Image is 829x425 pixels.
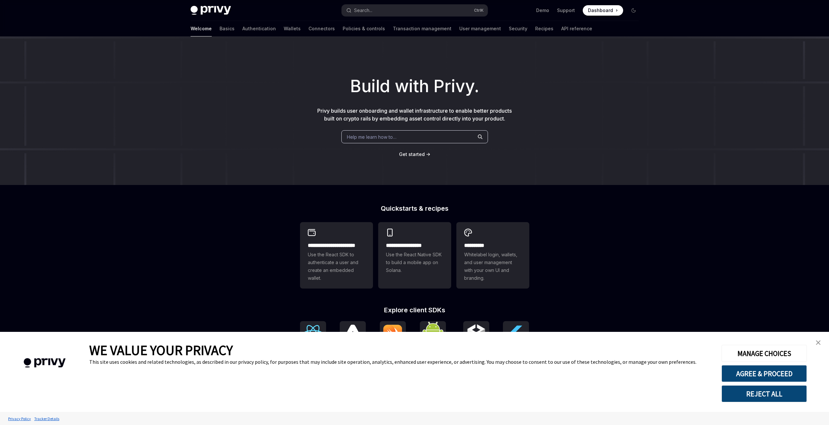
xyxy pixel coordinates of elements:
img: close banner [816,340,821,345]
a: Connectors [308,21,335,36]
span: Help me learn how to… [347,134,396,140]
a: close banner [812,336,825,349]
a: Dashboard [583,5,623,16]
a: Transaction management [393,21,451,36]
a: API reference [561,21,592,36]
a: **** **** **** ***Use the React Native SDK to build a mobile app on Solana. [378,222,451,289]
a: iOS (Swift)iOS (Swift) [380,321,406,355]
img: iOS (Swift) [382,324,403,344]
a: FlutterFlutter [503,321,529,355]
button: Search...CtrlK [342,5,488,16]
a: Privacy Policy [7,413,33,424]
button: MANAGE CHOICES [722,345,807,362]
button: Toggle dark mode [628,5,639,16]
div: Search... [354,7,372,14]
img: dark logo [191,6,231,15]
div: This site uses cookies and related technologies, as described in our privacy policy, for purposes... [89,359,712,365]
h2: Quickstarts & recipes [300,205,529,212]
span: Ctrl K [474,8,484,13]
h1: Build with Privy. [10,74,819,99]
button: REJECT ALL [722,385,807,402]
a: Basics [220,21,235,36]
a: **** *****Whitelabel login, wallets, and user management with your own UI and branding. [456,222,529,289]
a: User management [459,21,501,36]
img: React [303,325,323,344]
span: Privy builds user onboarding and wallet infrastructure to enable better products built on crypto ... [317,107,512,122]
button: AGREE & PROCEED [722,365,807,382]
img: company logo [10,349,79,377]
span: Use the React SDK to authenticate a user and create an embedded wallet. [308,251,365,282]
img: React Native [342,325,363,343]
span: Use the React Native SDK to build a mobile app on Solana. [386,251,443,274]
a: Wallets [284,21,301,36]
img: Flutter [506,324,526,345]
span: Whitelabel login, wallets, and user management with your own UI and branding. [464,251,522,282]
img: Unity [466,324,487,345]
a: React NativeReact Native [340,321,366,355]
a: Authentication [242,21,276,36]
a: Support [557,7,575,14]
a: Policies & controls [343,21,385,36]
a: Get started [399,151,425,158]
span: WE VALUE YOUR PRIVACY [89,342,233,359]
img: Android (Kotlin) [422,322,443,346]
a: UnityUnity [463,321,489,355]
a: Demo [536,7,549,14]
a: Welcome [191,21,212,36]
h2: Explore client SDKs [300,307,529,313]
span: Dashboard [588,7,613,14]
a: Tracker Details [33,413,61,424]
span: Get started [399,151,425,157]
a: Security [509,21,527,36]
a: Recipes [535,21,553,36]
a: ReactReact [300,321,326,355]
a: Android (Kotlin)Android (Kotlin) [420,321,449,355]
